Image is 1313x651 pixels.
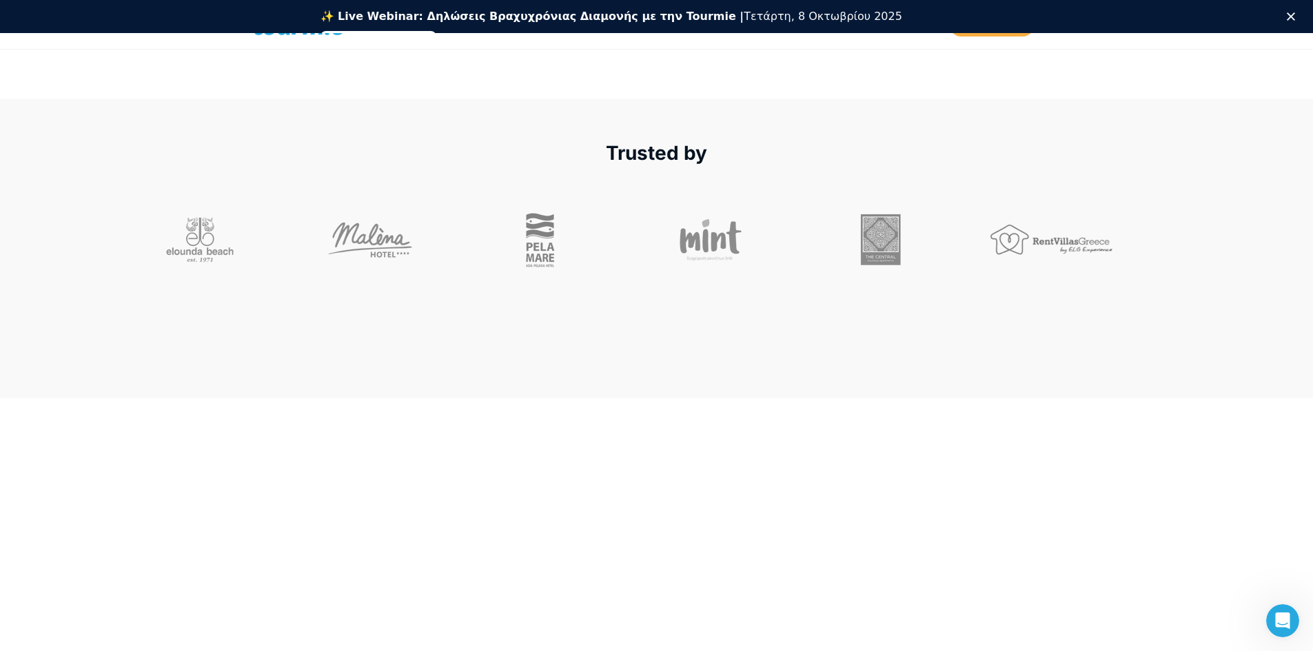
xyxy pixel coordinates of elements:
[320,31,437,48] a: Εγγραφείτε δωρεάν
[606,141,707,165] span: Trusted by
[1287,12,1301,21] div: Κλείσιμο
[320,10,744,23] b: ✨ Live Webinar: Δηλώσεις Βραχυχρόνιας Διαμονής με την Tourmie |
[320,10,902,23] div: Τετάρτη, 8 Οκτωβρίου 2025
[1266,604,1299,637] iframe: Intercom live chat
